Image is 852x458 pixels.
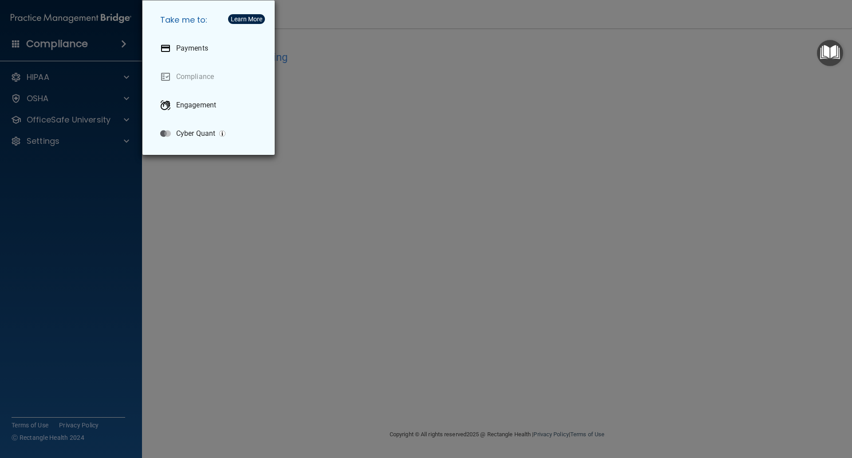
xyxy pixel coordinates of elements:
[153,93,268,118] a: Engagement
[153,64,268,89] a: Compliance
[808,397,841,430] iframe: Drift Widget Chat Controller
[176,101,216,110] p: Engagement
[817,40,843,66] button: Open Resource Center
[176,129,215,138] p: Cyber Quant
[153,8,268,32] h5: Take me to:
[176,44,208,53] p: Payments
[231,16,262,22] div: Learn More
[228,14,265,24] button: Learn More
[153,121,268,146] a: Cyber Quant
[153,36,268,61] a: Payments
